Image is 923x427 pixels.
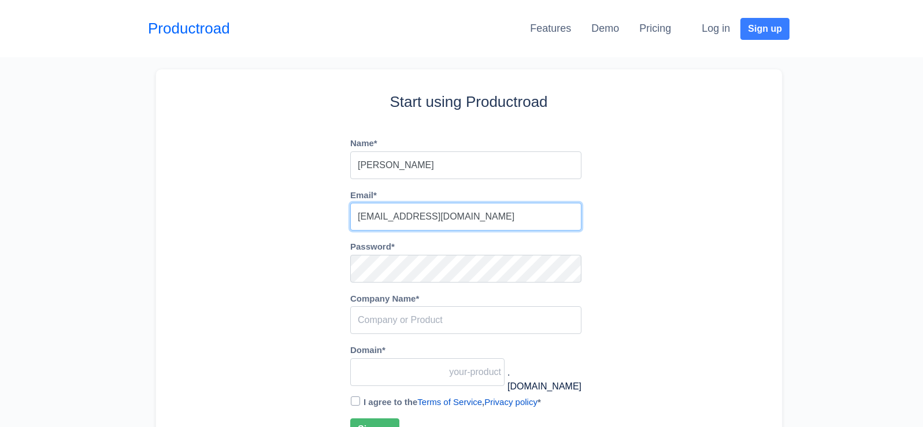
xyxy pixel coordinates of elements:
[350,292,419,306] label: Company Name
[530,23,571,34] a: Features
[350,344,385,357] label: Domain
[350,240,395,254] label: Password
[350,189,377,202] label: Email
[350,151,581,179] input: Full Name
[350,203,581,231] input: Business email
[191,91,747,113] div: Start using Productroad
[350,137,377,150] label: Name
[505,343,581,366] div: .[DOMAIN_NAME]
[417,397,482,407] a: Terms of Service
[694,17,737,40] button: Log in
[484,397,538,407] a: Privacy policy
[148,17,230,40] a: Productroad
[364,397,541,407] label: I agree to the ,
[639,23,671,34] a: Pricing
[350,306,581,334] input: Company or Product
[350,358,505,386] input: your-product
[740,18,789,40] button: Sign up
[591,23,619,34] a: Demo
